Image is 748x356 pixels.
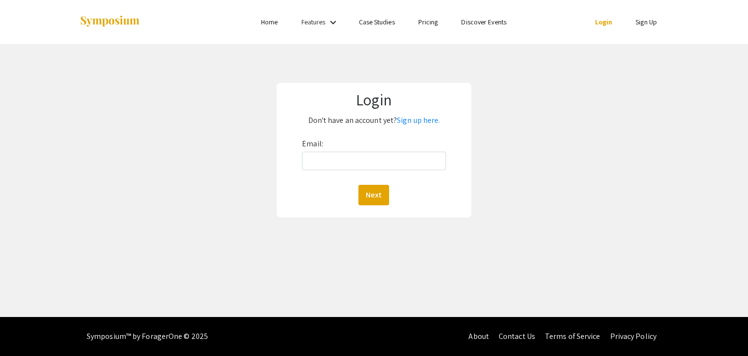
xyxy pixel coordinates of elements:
[610,331,656,341] a: Privacy Policy
[545,331,600,341] a: Terms of Service
[284,113,464,128] p: Don't have an account yet?
[302,136,323,152] label: Email:
[79,15,140,28] img: Symposium by ForagerOne
[359,18,395,26] a: Case Studies
[461,18,506,26] a: Discover Events
[468,331,489,341] a: About
[87,317,208,356] div: Symposium™ by ForagerOne © 2025
[284,90,464,109] h1: Login
[301,18,326,26] a: Features
[418,18,438,26] a: Pricing
[636,18,657,26] a: Sign Up
[327,17,339,28] mat-icon: Expand Features list
[358,185,389,205] button: Next
[261,18,278,26] a: Home
[499,331,535,341] a: Contact Us
[397,115,440,125] a: Sign up here.
[595,18,613,26] a: Login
